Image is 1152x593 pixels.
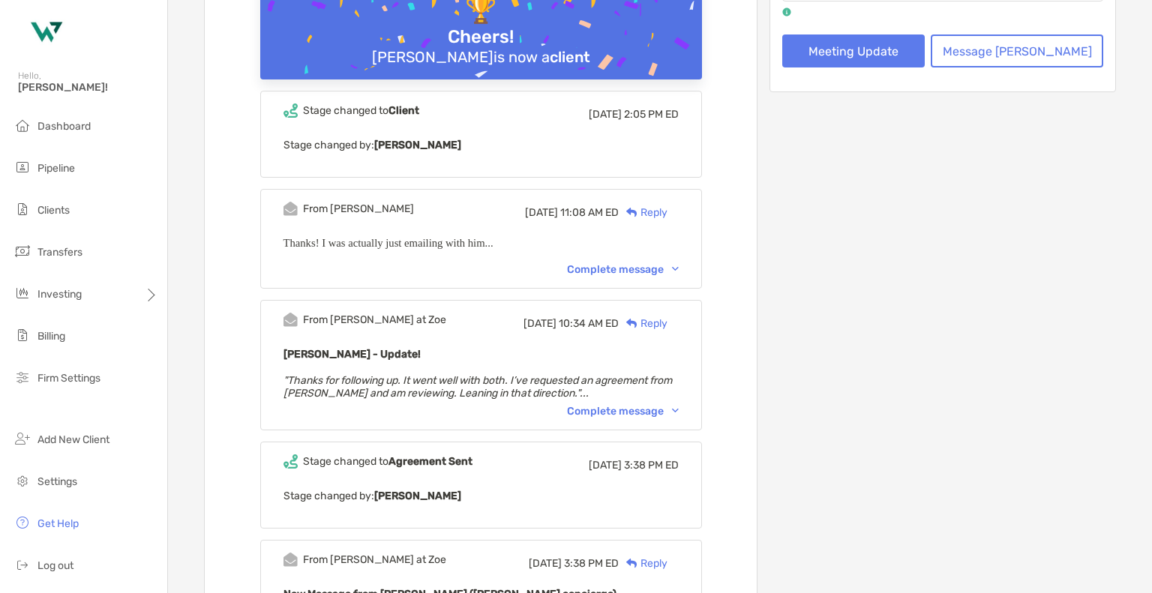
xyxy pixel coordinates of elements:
[13,200,31,218] img: clients icon
[672,409,679,413] img: Chevron icon
[37,162,75,175] span: Pipeline
[626,559,637,568] img: Reply icon
[374,139,461,151] b: [PERSON_NAME]
[18,81,158,94] span: [PERSON_NAME]!
[303,202,414,215] div: From [PERSON_NAME]
[13,472,31,490] img: settings icon
[303,104,419,117] div: Stage changed to
[283,237,493,249] span: Thanks! I was actually just emailing with him...
[619,205,667,220] div: Reply
[782,34,925,67] button: Meeting Update
[626,319,637,328] img: Reply icon
[589,459,622,472] span: [DATE]
[366,48,596,66] div: [PERSON_NAME] is now a
[589,108,622,121] span: [DATE]
[782,7,791,16] img: tooltip
[931,34,1103,67] button: Message [PERSON_NAME]
[37,246,82,259] span: Transfers
[13,514,31,532] img: get-help icon
[626,208,637,217] img: Reply icon
[13,242,31,260] img: transfers icon
[529,557,562,570] span: [DATE]
[564,557,619,570] span: 3:38 PM ED
[303,313,446,326] div: From [PERSON_NAME] at Zoe
[37,372,100,385] span: Firm Settings
[374,490,461,502] b: [PERSON_NAME]
[303,553,446,566] div: From [PERSON_NAME] at Zoe
[624,459,679,472] span: 3:38 PM ED
[523,317,556,330] span: [DATE]
[550,48,590,66] b: client
[303,455,472,468] div: Stage changed to
[672,267,679,271] img: Chevron icon
[283,103,298,118] img: Event icon
[13,158,31,176] img: pipeline icon
[567,405,679,418] div: Complete message
[567,263,679,276] div: Complete message
[560,206,619,219] span: 11:08 AM ED
[13,430,31,448] img: add_new_client icon
[13,284,31,302] img: investing icon
[283,454,298,469] img: Event icon
[18,6,72,60] img: Zoe Logo
[13,556,31,574] img: logout icon
[13,368,31,386] img: firm-settings icon
[283,202,298,216] img: Event icon
[13,116,31,134] img: dashboard icon
[283,374,672,400] em: "Thanks for following up. It went well with both. I’ve requested an agreement from [PERSON_NAME] ...
[525,206,558,219] span: [DATE]
[619,556,667,571] div: Reply
[559,317,619,330] span: 10:34 AM ED
[388,104,419,117] b: Client
[37,204,70,217] span: Clients
[283,313,298,327] img: Event icon
[37,559,73,572] span: Log out
[388,455,472,468] b: Agreement Sent
[13,326,31,344] img: billing icon
[37,330,65,343] span: Billing
[442,26,520,48] div: Cheers!
[37,433,109,446] span: Add New Client
[283,487,679,505] p: Stage changed by:
[37,475,77,488] span: Settings
[283,348,421,361] b: [PERSON_NAME] - Update!
[37,517,79,530] span: Get Help
[283,136,679,154] p: Stage changed by:
[283,553,298,567] img: Event icon
[37,288,82,301] span: Investing
[37,120,91,133] span: Dashboard
[619,316,667,331] div: Reply
[624,108,679,121] span: 2:05 PM ED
